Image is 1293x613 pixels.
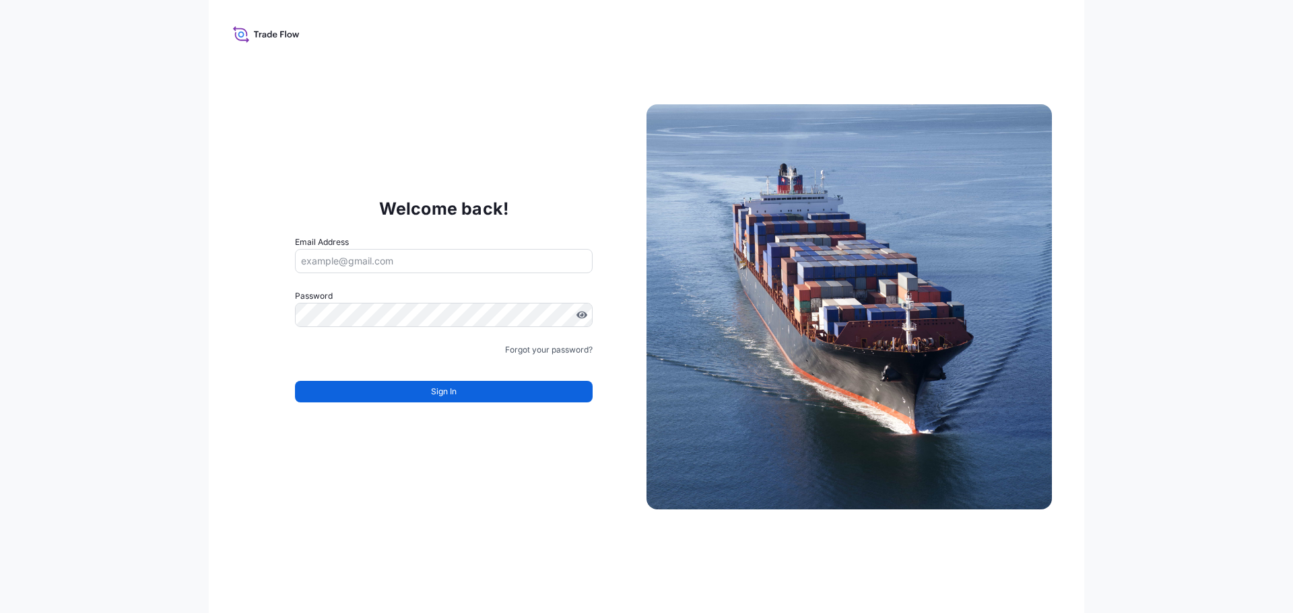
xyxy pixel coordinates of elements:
[295,289,593,303] label: Password
[379,198,509,219] p: Welcome back!
[646,104,1052,509] img: Ship illustration
[295,381,593,402] button: Sign In
[295,249,593,273] input: example@gmail.com
[295,236,349,249] label: Email Address
[505,343,593,357] a: Forgot your password?
[576,310,587,320] button: Show password
[431,385,457,398] span: Sign In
